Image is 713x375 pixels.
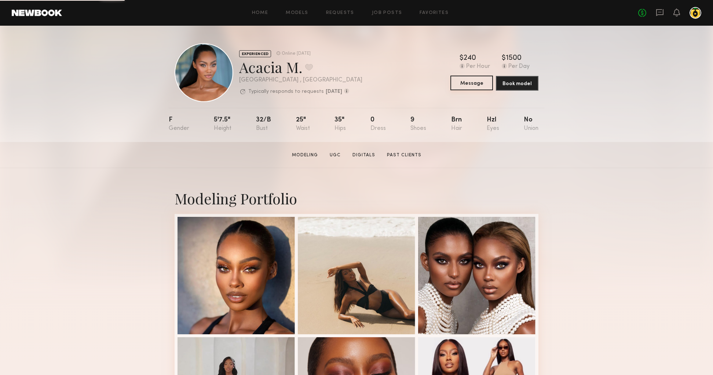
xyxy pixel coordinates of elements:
div: 25" [296,117,310,132]
div: $ [460,55,464,62]
p: Typically responds to requests [248,89,324,94]
div: 0 [370,117,386,132]
b: [DATE] [326,89,342,94]
a: UGC [327,152,344,159]
a: Favorites [420,11,449,15]
div: No [524,117,538,132]
div: Hzl [487,117,499,132]
div: F [169,117,189,132]
div: $ [502,55,506,62]
div: [GEOGRAPHIC_DATA] , [GEOGRAPHIC_DATA] [239,77,362,83]
div: 1500 [506,55,522,62]
button: Message [450,76,493,90]
a: Job Posts [372,11,402,15]
div: Per Hour [466,63,490,70]
div: 240 [464,55,476,62]
button: Book model [496,76,538,91]
div: Brn [451,117,462,132]
a: Digitals [350,152,378,159]
a: Requests [326,11,354,15]
a: Home [252,11,268,15]
div: EXPERIENCED [239,50,271,57]
div: Modeling Portfolio [175,189,538,208]
div: 9 [410,117,426,132]
a: Modeling [289,152,321,159]
a: Past Clients [384,152,424,159]
div: 35" [334,117,346,132]
a: Models [286,11,308,15]
div: 32/b [256,117,271,132]
div: Acacia M. [239,57,362,77]
div: Per Day [508,63,530,70]
div: 5'7.5" [214,117,231,132]
div: Online [DATE] [282,51,311,56]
